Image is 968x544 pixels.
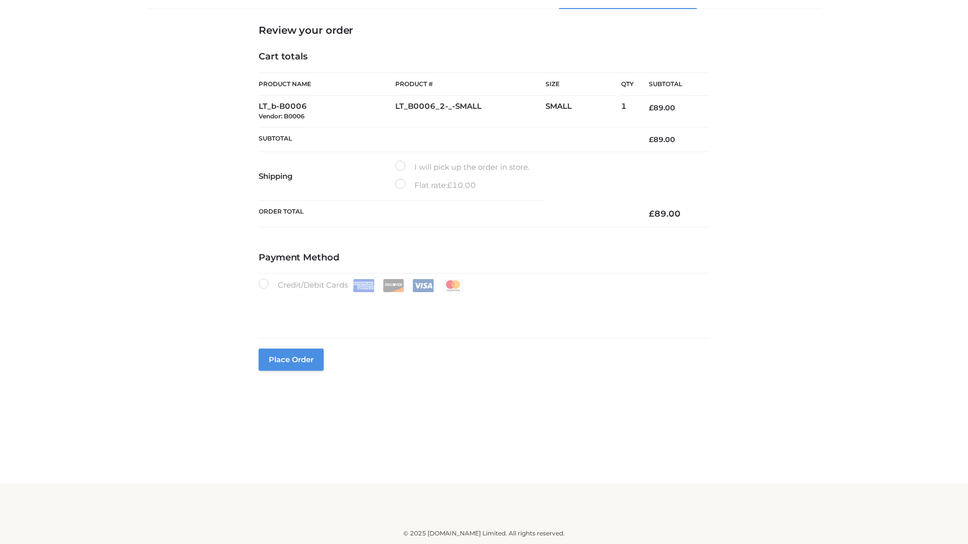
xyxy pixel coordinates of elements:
img: Mastercard [442,279,464,292]
th: Product # [395,73,546,96]
th: Size [546,73,616,96]
span: £ [649,209,654,219]
iframe: Secure payment input frame [257,290,707,327]
label: Credit/Debit Cards [259,279,465,292]
h3: Review your order [259,24,709,36]
th: Product Name [259,73,395,96]
td: SMALL [546,96,621,127]
div: © 2025 [DOMAIN_NAME] Limited. All rights reserved. [150,528,818,538]
small: Vendor: B0006 [259,112,305,120]
th: Shipping [259,152,395,200]
td: LT_b-B0006 [259,96,395,127]
bdi: 10.00 [447,180,476,190]
h4: Payment Method [259,252,709,263]
bdi: 89.00 [649,209,681,219]
label: I will pick up the order in store. [395,161,529,174]
img: Visa [412,279,434,292]
img: Amex [353,279,375,292]
th: Order Total [259,200,634,227]
h4: Cart totals [259,51,709,62]
th: Qty [621,73,634,96]
bdi: 89.00 [649,135,675,144]
td: LT_B0006_2-_-SMALL [395,96,546,127]
th: Subtotal [259,127,634,152]
span: £ [649,103,653,112]
img: Discover [383,279,404,292]
label: Flat rate: [395,179,476,192]
span: £ [447,180,452,190]
span: £ [649,135,653,144]
button: Place order [259,349,324,371]
bdi: 89.00 [649,103,675,112]
th: Subtotal [634,73,709,96]
td: 1 [621,96,634,127]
